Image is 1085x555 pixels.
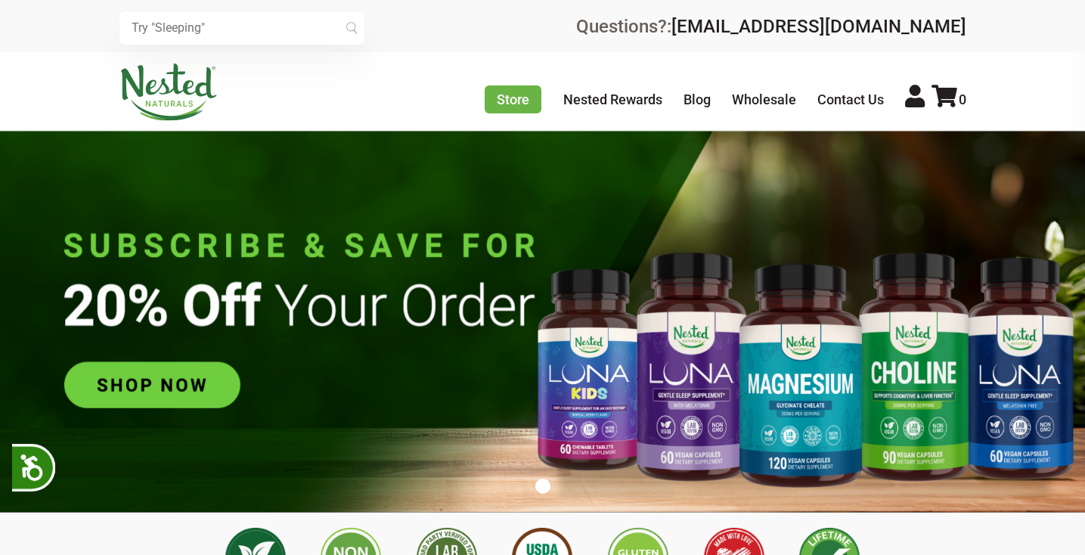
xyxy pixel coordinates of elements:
button: 1 of 1 [535,479,550,494]
a: Contact Us [817,91,884,107]
a: Store [485,85,541,113]
a: [EMAIL_ADDRESS][DOMAIN_NAME] [671,16,966,37]
a: Blog [684,91,711,107]
a: Wholesale [732,91,796,107]
input: Try "Sleeping" [119,11,364,45]
div: Questions?: [576,17,966,36]
span: 0 [959,91,966,107]
a: Nested Rewards [563,91,662,107]
a: 0 [932,91,966,107]
img: Nested Naturals [119,64,218,121]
